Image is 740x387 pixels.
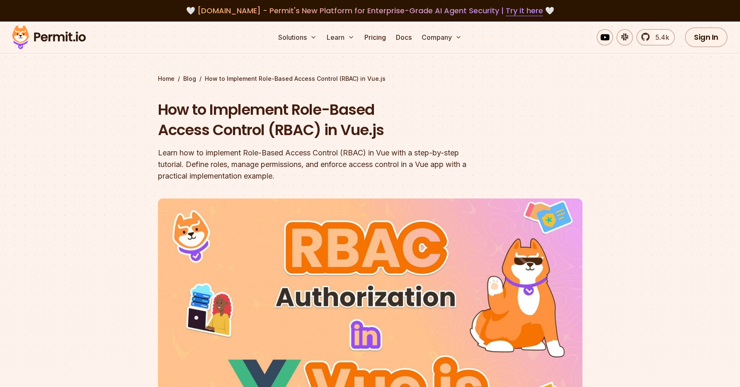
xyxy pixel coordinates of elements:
button: Learn [323,29,358,46]
a: Docs [393,29,415,46]
a: Try it here [506,5,543,16]
div: Learn how to implement Role-Based Access Control (RBAC) in Vue with a step-by-step tutorial. Defi... [158,147,476,182]
div: 🤍 🤍 [20,5,720,17]
h1: How to Implement Role-Based Access Control (RBAC) in Vue.js [158,99,476,140]
a: Pricing [361,29,389,46]
span: 5.4k [650,32,669,42]
div: / / [158,75,582,83]
img: Permit logo [8,23,90,51]
a: 5.4k [636,29,675,46]
a: Blog [183,75,196,83]
a: Home [158,75,175,83]
span: [DOMAIN_NAME] - Permit's New Platform for Enterprise-Grade AI Agent Security | [197,5,543,16]
button: Company [418,29,465,46]
button: Solutions [275,29,320,46]
a: Sign In [685,27,728,47]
